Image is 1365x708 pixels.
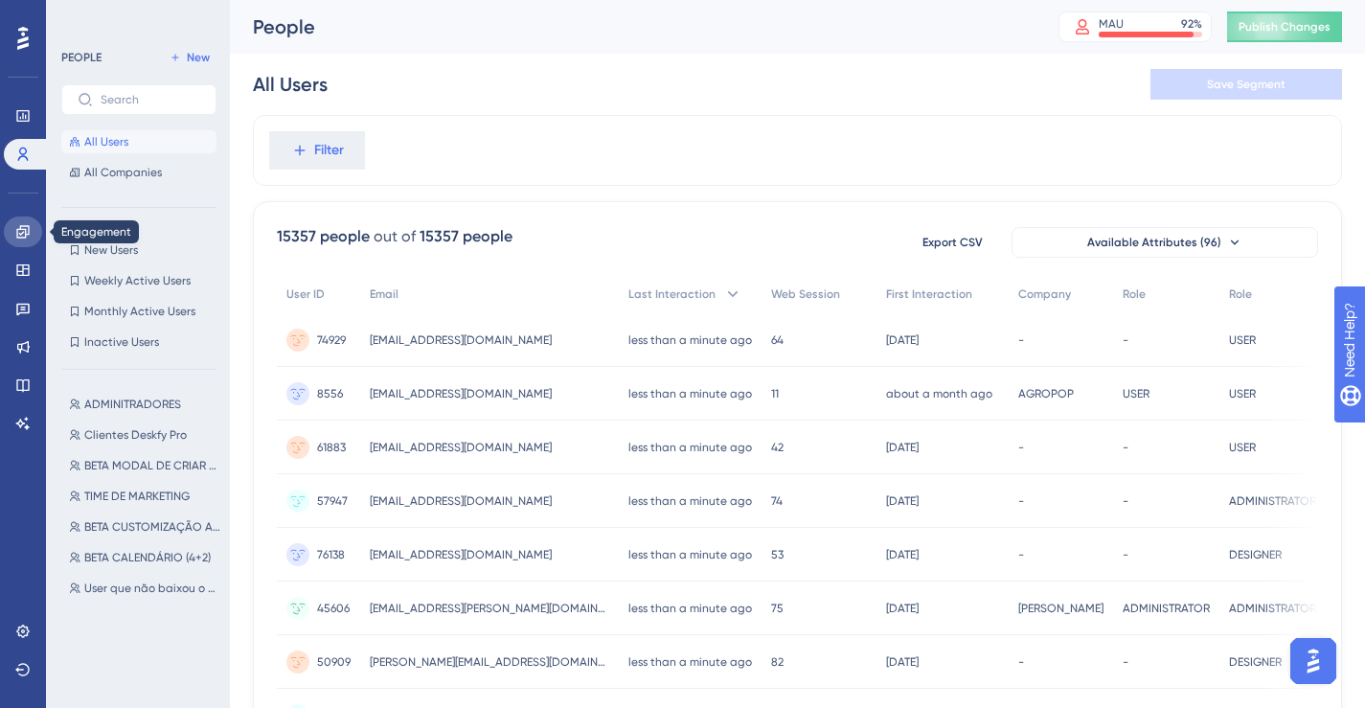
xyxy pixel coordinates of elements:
span: USER [1229,440,1256,455]
span: BETA MODAL DE CRIAR TAREFA [84,458,220,473]
span: Weekly Active Users [84,273,191,288]
span: Last Interaction [628,286,716,302]
time: about a month ago [886,387,992,400]
div: 15357 people [277,225,370,248]
span: [EMAIL_ADDRESS][DOMAIN_NAME] [370,386,552,401]
span: - [1018,654,1024,670]
span: Clientes Deskfy Pro [84,427,187,443]
span: 74 [771,493,783,509]
span: - [1123,547,1128,562]
time: [DATE] [886,441,919,454]
span: ADMINISTRATOR [1123,601,1210,616]
span: - [1018,332,1024,348]
iframe: UserGuiding AI Assistant Launcher [1285,632,1342,690]
button: ADMINITRADORES [61,393,228,416]
time: [DATE] [886,548,919,561]
button: Filter [269,131,365,170]
span: Role [1123,286,1146,302]
span: User ID [286,286,325,302]
span: [EMAIL_ADDRESS][DOMAIN_NAME] [370,547,552,562]
button: BETA CUSTOMIZAÇÃO AUTOMÁTICA (2+2) [61,515,228,538]
time: less than a minute ago [628,548,752,561]
time: [DATE] [886,655,919,669]
span: Publish Changes [1239,19,1331,34]
time: less than a minute ago [628,494,752,508]
span: New [187,50,210,65]
button: Publish Changes [1227,11,1342,42]
span: User que não baixou o app [84,581,220,596]
span: [EMAIL_ADDRESS][DOMAIN_NAME] [370,440,552,455]
div: All Users [253,71,328,98]
span: [EMAIL_ADDRESS][PERSON_NAME][DOMAIN_NAME] [370,601,609,616]
button: All Users [61,130,216,153]
time: less than a minute ago [628,602,752,615]
span: [EMAIL_ADDRESS][DOMAIN_NAME] [370,493,552,509]
span: Monthly Active Users [84,304,195,319]
span: 75 [771,601,784,616]
time: [DATE] [886,494,919,508]
div: People [253,13,1011,40]
button: New [163,46,216,69]
span: 74929 [317,332,346,348]
span: All Users [84,134,128,149]
button: TIME DE MARKETING [61,485,228,508]
span: All Companies [84,165,162,180]
span: - [1123,654,1128,670]
span: Role [1229,286,1252,302]
span: Email [370,286,398,302]
button: Save Segment [1150,69,1342,100]
span: [PERSON_NAME][EMAIL_ADDRESS][DOMAIN_NAME] [370,654,609,670]
span: - [1018,547,1024,562]
span: Inactive Users [84,334,159,350]
time: less than a minute ago [628,387,752,400]
button: All Companies [61,161,216,184]
button: Monthly Active Users [61,300,216,323]
span: 8556 [317,386,343,401]
div: MAU [1099,16,1124,32]
span: 50909 [317,654,351,670]
button: Inactive Users [61,331,216,354]
span: Need Help? [45,5,120,28]
button: Available Attributes (96) [1012,227,1318,258]
button: Clientes Deskfy Pro [61,423,228,446]
span: - [1123,332,1128,348]
span: New Users [84,242,138,258]
span: [PERSON_NAME] [1018,601,1103,616]
span: Web Session [771,286,840,302]
button: Weekly Active Users [61,269,216,292]
span: 61883 [317,440,346,455]
span: Available Attributes (96) [1087,235,1221,250]
span: First Interaction [886,286,972,302]
span: TIME DE MARKETING [84,489,190,504]
span: DESIGNER [1229,654,1282,670]
span: AGROPOP [1018,386,1074,401]
span: - [1123,440,1128,455]
span: 45606 [317,601,350,616]
span: 76138 [317,547,345,562]
span: 42 [771,440,784,455]
span: Export CSV [922,235,983,250]
span: - [1018,440,1024,455]
span: - [1018,493,1024,509]
time: less than a minute ago [628,333,752,347]
div: out of [374,225,416,248]
span: 82 [771,654,784,670]
span: BETA CUSTOMIZAÇÃO AUTOMÁTICA (2+2) [84,519,220,535]
input: Search [101,93,200,106]
span: ADMINITRADORES [84,397,181,412]
div: PEOPLE [61,50,102,65]
span: [EMAIL_ADDRESS][DOMAIN_NAME] [370,332,552,348]
time: less than a minute ago [628,441,752,454]
span: USER [1123,386,1149,401]
span: ADMINISTRATOR [1229,601,1316,616]
span: Company [1018,286,1071,302]
span: DESIGNER [1229,547,1282,562]
div: 15357 people [420,225,512,248]
span: BETA CALENDÁRIO (4+2) [84,550,211,565]
button: Export CSV [904,227,1000,258]
span: Filter [314,139,344,162]
span: 57947 [317,493,348,509]
span: ADMINISTRATOR [1229,493,1316,509]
